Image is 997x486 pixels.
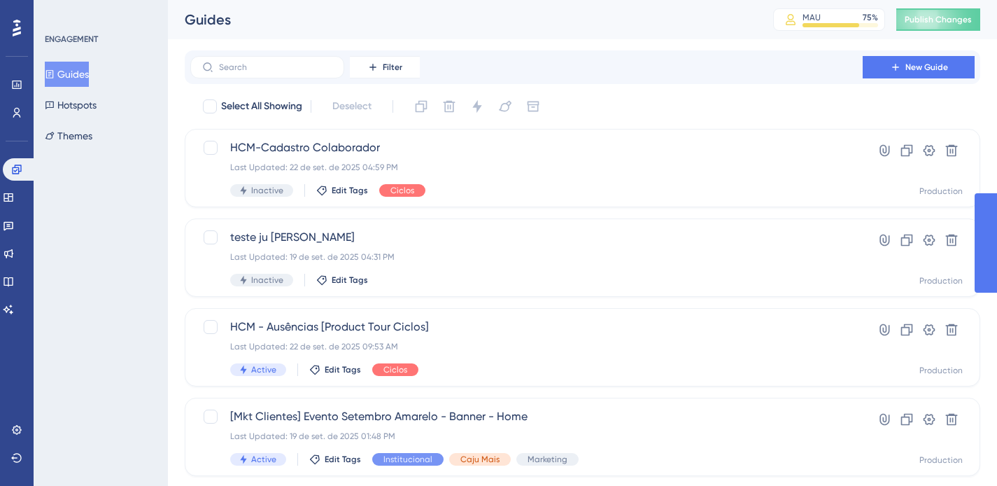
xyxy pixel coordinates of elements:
[230,229,823,246] span: teste ju [PERSON_NAME]
[905,14,972,25] span: Publish Changes
[251,364,276,375] span: Active
[332,275,368,286] span: Edit Tags
[332,98,372,115] span: Deselect
[332,185,368,196] span: Edit Tags
[919,365,963,376] div: Production
[896,8,980,31] button: Publish Changes
[383,364,407,375] span: Ciclos
[802,12,821,23] div: MAU
[316,275,368,286] button: Edit Tags
[230,319,823,335] span: HCM - Ausências [Product Tour Ciclos]
[230,251,823,263] div: Last Updated: 19 de set. de 2025 04:31 PM
[919,186,963,197] div: Production
[309,364,361,375] button: Edit Tags
[185,10,738,29] div: Guides
[383,62,402,73] span: Filter
[350,56,420,78] button: Filter
[219,62,332,72] input: Search
[383,454,432,465] span: Institucional
[230,162,823,173] div: Last Updated: 22 de set. de 2025 04:59 PM
[45,123,92,148] button: Themes
[316,185,368,196] button: Edit Tags
[919,454,963,466] div: Production
[325,364,361,375] span: Edit Tags
[230,408,823,425] span: [Mkt Clientes] Evento Setembro Amarelo - Banner - Home
[919,275,963,286] div: Production
[230,341,823,352] div: Last Updated: 22 de set. de 2025 09:53 AM
[309,454,361,465] button: Edit Tags
[221,98,302,115] span: Select All Showing
[390,185,414,196] span: Ciclos
[45,62,89,87] button: Guides
[938,431,980,473] iframe: UserGuiding AI Assistant Launcher
[45,34,98,45] div: ENGAGEMENT
[905,62,948,73] span: New Guide
[460,454,500,465] span: Caju Mais
[863,56,975,78] button: New Guide
[863,12,878,23] div: 75 %
[251,454,276,465] span: Active
[251,275,283,286] span: Inactive
[528,454,567,465] span: Marketing
[251,185,283,196] span: Inactive
[320,94,384,119] button: Deselect
[230,431,823,442] div: Last Updated: 19 de set. de 2025 01:48 PM
[325,454,361,465] span: Edit Tags
[45,92,97,118] button: Hotspots
[230,139,823,156] span: HCM-Cadastro Colaborador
